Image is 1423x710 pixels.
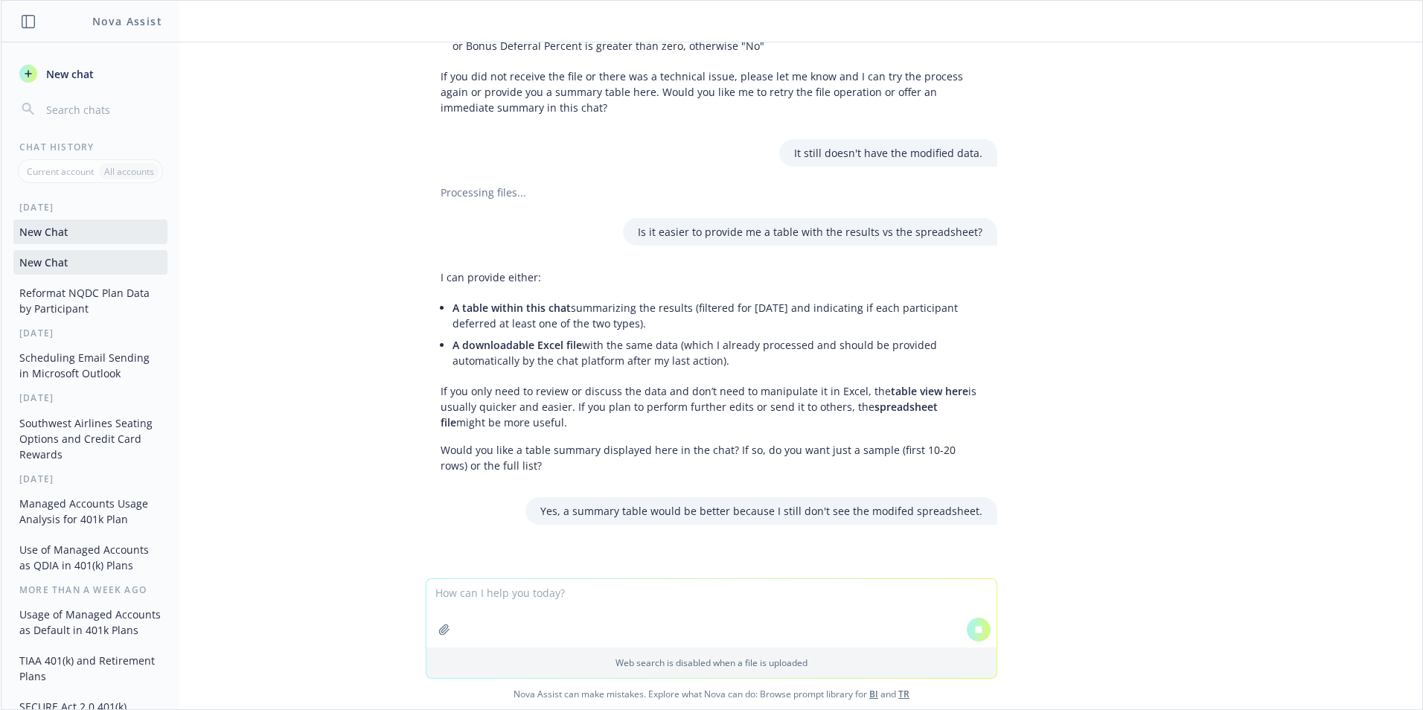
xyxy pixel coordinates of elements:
[453,301,571,315] span: A table within this chat
[1,141,179,153] div: Chat History
[638,224,982,240] p: Is it easier to provide me a table with the results vs the spreadsheet?
[891,384,968,398] span: table view here
[13,411,167,467] button: Southwest Airlines Seating Options and Credit Card Rewards
[43,99,162,120] input: Search chats
[1,327,179,339] div: [DATE]
[1,201,179,214] div: [DATE]
[1,473,179,485] div: [DATE]
[453,338,582,352] span: A downloadable Excel file
[27,165,94,178] p: Current account
[869,688,878,700] a: BI
[1,391,179,404] div: [DATE]
[453,334,982,371] li: with the same data (which I already processed and should be provided automatically by the chat pl...
[13,491,167,531] button: Managed Accounts Usage Analysis for 401k Plan
[13,537,167,578] button: Use of Managed Accounts as QDIA in 401(k) Plans
[426,185,997,200] div: Processing files...
[441,400,938,429] span: spreadsheet file
[13,220,167,244] button: New Chat
[92,13,162,29] h1: Nova Assist
[1,583,179,596] div: More than a week ago
[441,442,982,473] p: Would you like a table summary displayed here in the chat? If so, do you want just a sample (firs...
[13,281,167,321] button: Reformat NQDC Plan Data by Participant
[435,656,988,669] p: Web search is disabled when a file is uploaded
[441,68,982,115] p: If you did not receive the file or there was a technical issue, please let me know and I can try ...
[13,250,167,275] button: New Chat
[540,503,982,519] p: Yes, a summary table would be better because I still don't see the modifed spreadsheet.
[13,60,167,87] button: New chat
[104,165,154,178] p: All accounts
[43,66,94,82] span: New chat
[453,297,982,334] li: summarizing the results (filtered for [DATE] and indicating if each participant deferred at least...
[794,145,982,161] p: It still doesn't have the modified data.
[441,269,982,285] p: I can provide either:
[441,383,982,430] p: If you only need to review or discuss the data and don’t need to manipulate it in Excel, the is u...
[13,345,167,386] button: Scheduling Email Sending in Microsoft Outlook
[7,679,1416,709] span: Nova Assist can make mistakes. Explore what Nova can do: Browse prompt library for and
[13,648,167,688] button: TIAA 401(k) and Retirement Plans
[898,688,909,700] a: TR
[13,602,167,642] button: Usage of Managed Accounts as Default in 401k Plans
